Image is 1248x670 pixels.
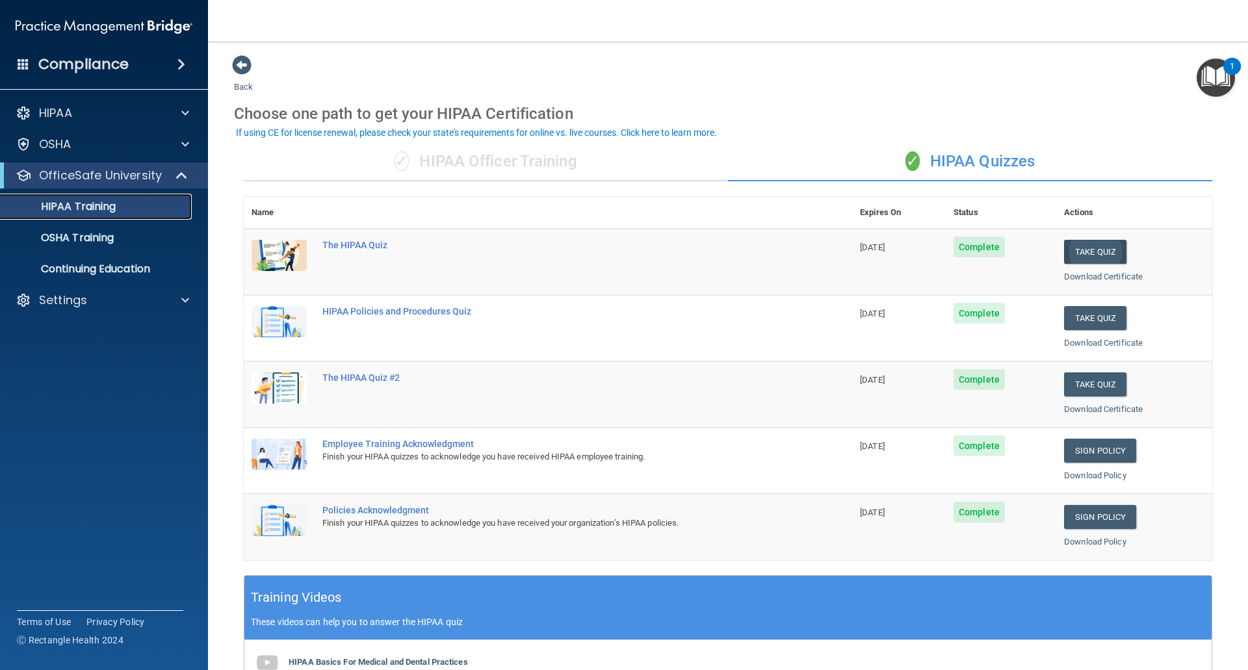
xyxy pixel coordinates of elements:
p: Continuing Education [8,263,186,276]
a: OfficeSafe University [16,168,188,183]
button: Take Quiz [1064,306,1126,330]
span: [DATE] [860,375,885,385]
button: Open Resource Center, 1 new notification [1197,58,1235,97]
button: If using CE for license renewal, please check your state's requirements for online vs. live cours... [234,126,719,139]
button: Take Quiz [1064,240,1126,264]
div: Employee Training Acknowledgment [322,439,787,449]
span: [DATE] [860,242,885,252]
div: Choose one path to get your HIPAA Certification [234,95,1222,133]
b: HIPAA Basics For Medical and Dental Practices [289,657,468,667]
p: OSHA Training [8,231,114,244]
a: Settings [16,292,189,308]
a: Privacy Policy [86,615,145,628]
h4: Compliance [38,55,129,73]
p: HIPAA Training [8,200,116,213]
p: Settings [39,292,87,308]
span: ✓ [905,151,920,171]
h5: Training Videos [251,586,342,609]
th: Actions [1056,197,1212,229]
div: HIPAA Officer Training [244,142,728,181]
a: Sign Policy [1064,439,1136,463]
span: [DATE] [860,508,885,517]
button: Take Quiz [1064,372,1126,396]
div: The HIPAA Quiz #2 [322,372,787,383]
div: HIPAA Quizzes [728,142,1212,181]
a: Download Policy [1064,470,1126,480]
span: ✓ [395,151,409,171]
div: Finish your HIPAA quizzes to acknowledge you have received your organization’s HIPAA policies. [322,515,787,531]
div: 1 [1230,66,1234,83]
span: Complete [954,502,1005,522]
a: Back [234,66,253,92]
p: OSHA [39,136,71,152]
a: Terms of Use [17,615,71,628]
span: Complete [954,303,1005,324]
span: Ⓒ Rectangle Health 2024 [17,634,123,647]
p: OfficeSafe University [39,168,162,183]
div: If using CE for license renewal, please check your state's requirements for online vs. live cours... [236,128,717,137]
a: Download Certificate [1064,272,1143,281]
a: Download Certificate [1064,338,1143,348]
div: HIPAA Policies and Procedures Quiz [322,306,787,316]
th: Status [946,197,1056,229]
a: OSHA [16,136,189,152]
a: Sign Policy [1064,505,1136,529]
th: Name [244,197,315,229]
p: These videos can help you to answer the HIPAA quiz [251,617,1205,627]
span: Complete [954,237,1005,257]
img: PMB logo [16,14,192,40]
span: Complete [954,435,1005,456]
span: [DATE] [860,441,885,451]
a: Download Policy [1064,537,1126,547]
span: Complete [954,369,1005,390]
iframe: Drift Widget Chat Controller [1023,578,1232,630]
div: Finish your HIPAA quizzes to acknowledge you have received HIPAA employee training. [322,449,787,465]
div: Policies Acknowledgment [322,505,787,515]
p: HIPAA [39,105,72,121]
div: The HIPAA Quiz [322,240,787,250]
th: Expires On [852,197,946,229]
span: [DATE] [860,309,885,318]
a: HIPAA [16,105,189,121]
a: Download Certificate [1064,404,1143,414]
